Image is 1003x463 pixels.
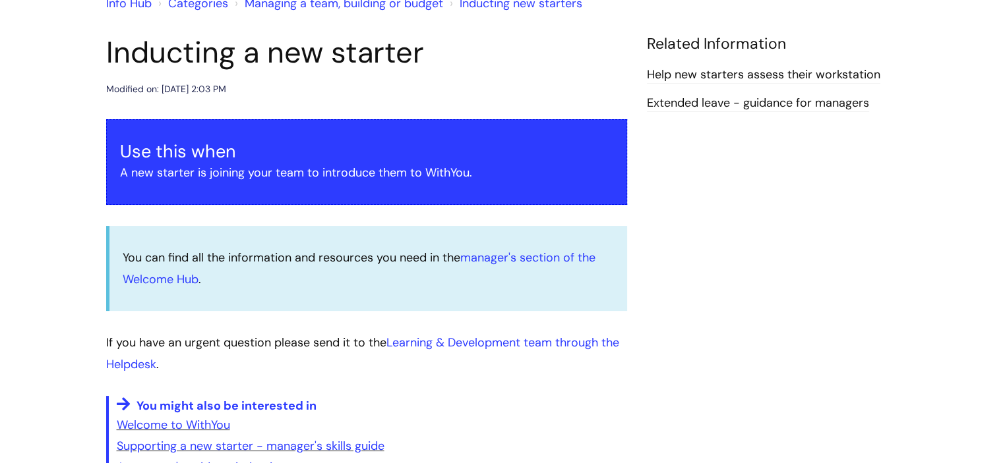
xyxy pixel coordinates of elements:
[647,95,869,112] a: Extended leave - guidance for managers
[106,81,226,97] div: Modified on: [DATE] 2:03 PM
[106,35,627,70] h1: Inducting a new starter
[647,35,897,53] h4: Related Information
[106,335,619,371] a: Learning & Development team through the Helpdesk
[123,247,614,290] p: You can find all the information and resources you need in the .
[123,250,595,286] a: manager's section of the Welcome Hub
[117,438,384,454] a: Supporting a new starter - manager's skills guide
[120,162,613,183] p: A new starter is joining your team to introduce them to WithYou.
[120,141,613,162] h3: Use this when
[117,417,230,433] a: Welcome to WithYou
[137,398,317,414] span: You might also be interested in
[647,67,880,84] a: Help new starters assess their workstation
[106,332,627,375] p: If you have an urgent question please send it to the .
